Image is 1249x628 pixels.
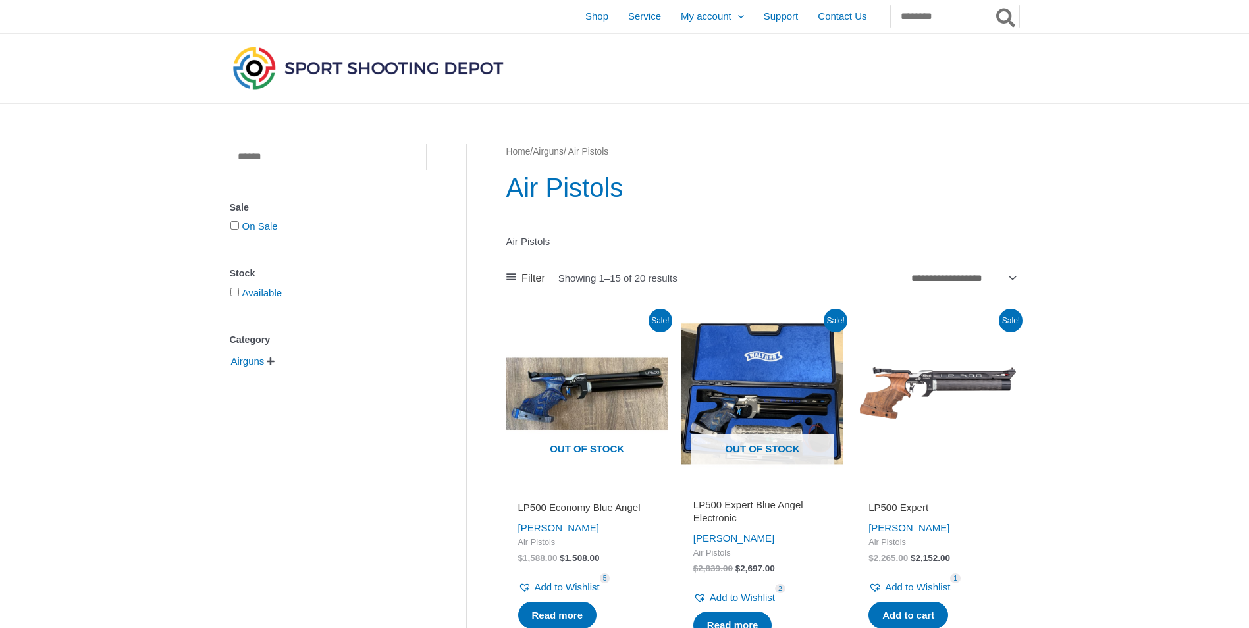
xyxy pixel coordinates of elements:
iframe: Customer reviews powered by Trustpilot [868,483,1007,498]
span: Air Pistols [518,537,656,548]
span: Sale! [999,309,1023,332]
span: $ [868,553,874,563]
img: LP500 Expert Blue Angel Electronic [681,313,843,475]
h2: LP500 Economy Blue Angel [518,501,656,514]
a: Airguns [533,147,564,157]
a: Add to Wishlist [868,578,950,596]
a: Out of stock [506,313,668,475]
h1: Air Pistols [506,169,1019,206]
span: Filter [521,269,545,288]
bdi: 2,839.00 [693,563,733,573]
a: Home [506,147,531,157]
span: $ [693,563,699,573]
iframe: Customer reviews powered by Trustpilot [693,483,832,498]
a: LP500 Economy Blue Angel [518,501,656,519]
nav: Breadcrumb [506,144,1019,161]
a: Add to Wishlist [518,578,600,596]
img: LP500 Economy Blue Angel [506,313,668,475]
span:  [267,357,275,366]
div: Stock [230,264,427,283]
a: [PERSON_NAME] [518,522,599,533]
span: Sale! [824,309,847,332]
a: [PERSON_NAME] [693,533,774,544]
img: Sport Shooting Depot [230,43,506,92]
a: Airguns [230,355,266,366]
span: Add to Wishlist [710,592,775,603]
span: Add to Wishlist [885,581,950,592]
span: 5 [600,573,610,583]
div: Category [230,330,427,350]
span: $ [560,553,565,563]
span: Sale! [649,309,672,332]
bdi: 2,697.00 [735,563,775,573]
h2: LP500 Expert [868,501,1007,514]
iframe: Customer reviews powered by Trustpilot [518,483,656,498]
a: LP500 Expert Blue Angel Electronic [693,498,832,529]
p: Air Pistols [506,232,1019,251]
select: Shop order [907,269,1019,288]
a: LP500 Expert [868,501,1007,519]
input: On Sale [230,221,239,230]
bdi: 1,588.00 [518,553,558,563]
a: Available [242,287,282,298]
span: $ [911,553,916,563]
div: Sale [230,198,427,217]
span: 1 [950,573,961,583]
a: Filter [506,269,545,288]
h2: LP500 Expert Blue Angel Electronic [693,498,832,524]
a: Add to Wishlist [693,589,775,607]
img: LP500 Expert [857,313,1019,475]
bdi: 2,265.00 [868,553,908,563]
input: Available [230,288,239,296]
button: Search [994,5,1019,28]
bdi: 1,508.00 [560,553,599,563]
span: 2 [775,584,785,594]
span: Add to Wishlist [535,581,600,592]
a: Out of stock [681,313,843,475]
span: Air Pistols [868,537,1007,548]
span: $ [735,563,741,573]
span: Air Pistols [693,548,832,559]
a: On Sale [242,221,278,232]
p: Showing 1–15 of 20 results [558,273,678,283]
a: [PERSON_NAME] [868,522,949,533]
span: $ [518,553,523,563]
span: Out of stock [691,434,834,465]
span: Airguns [230,350,266,373]
bdi: 2,152.00 [911,553,950,563]
span: Out of stock [516,434,658,465]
